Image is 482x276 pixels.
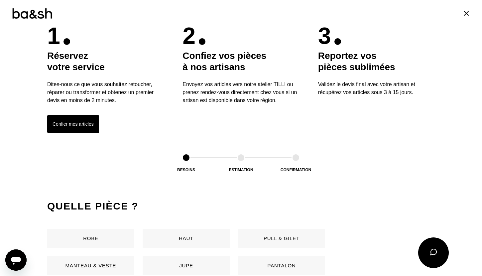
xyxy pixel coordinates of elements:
[182,51,266,61] span: Confiez vos pièces
[47,115,99,133] button: Confier mes articles
[5,249,27,271] iframe: Button to launch messaging window
[263,168,329,172] div: Confirmation
[208,168,274,172] div: Estimation
[47,200,435,213] h2: Quelle pièce ?
[143,256,230,275] button: Jupe
[47,229,134,248] button: Robe
[318,24,331,48] p: 3
[143,229,230,248] button: Haut
[318,51,377,61] span: Reportez vos
[47,80,164,104] p: Dites-nous ce que vous souhaitez retoucher, réparer ou transformer et obtenez un premier devis en...
[318,80,435,96] p: Validez le devis final avec votre artisan et récupérez vos articles sous 3 à 15 jours.
[153,168,219,172] div: Besoins
[47,62,105,72] span: votre service
[47,256,134,275] button: Manteau & Veste
[47,24,60,48] p: 1
[47,51,88,61] span: Réservez
[182,62,245,72] span: à nos artisans
[182,80,299,104] p: Envoyez vos articles vers notre atelier TILLI ou prenez rendez-vous directement chez vous si un a...
[12,7,53,20] img: Logo ba&sh by Tilli
[182,24,195,48] p: 2
[318,62,395,72] span: pièces sublimées
[238,256,325,275] button: Pantalon
[238,229,325,248] button: Pull & gilet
